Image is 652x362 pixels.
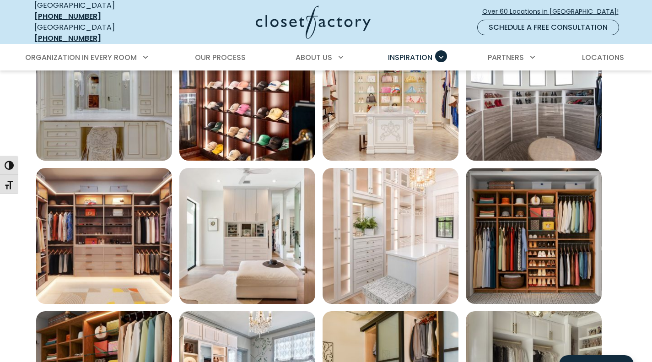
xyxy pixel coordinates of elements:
[179,168,315,304] img: Contemporary wardrobe closet with slab front cabinet doors and drawers. The central built-in unit...
[482,7,626,16] span: Over 60 Locations in [GEOGRAPHIC_DATA]!
[466,168,602,304] a: Open inspiration gallery to preview enlarged image
[482,4,626,20] a: Over 60 Locations in [GEOGRAPHIC_DATA]!
[323,25,458,161] img: Custom walk-in solid wood system with open glass shelving, crown molding, and decorative appliques.
[34,33,101,43] a: [PHONE_NUMBER]
[323,168,458,304] a: Open inspiration gallery to preview enlarged image
[36,25,172,161] a: Open inspiration gallery to preview enlarged image
[323,168,458,304] img: Luxury closet withLED-lit shelving, Raised Panel drawers, a mirrored vanity, and adjustable shoe ...
[34,22,167,44] div: [GEOGRAPHIC_DATA]
[388,52,432,63] span: Inspiration
[25,52,137,63] span: Organization in Every Room
[36,168,172,304] a: Open inspiration gallery to preview enlarged image
[19,45,634,70] nav: Primary Menu
[296,52,332,63] span: About Us
[488,52,524,63] span: Partners
[323,25,458,161] a: Open inspiration gallery to preview enlarged image
[36,25,172,161] img: Full vanity suite built into a dressing room with glass insert cabinet doors and integrated light...
[477,20,619,35] a: Schedule a Free Consultation
[582,52,624,63] span: Locations
[466,25,602,161] a: Open inspiration gallery to preview enlarged image
[256,5,371,39] img: Closet Factory Logo
[34,11,101,22] a: [PHONE_NUMBER]
[466,25,602,161] img: Circular walk-in closet with modern gray drawers lining the curved walls, topped with open shoe s...
[179,25,315,161] a: Open inspiration gallery to preview enlarged image
[179,168,315,304] a: Open inspiration gallery to preview enlarged image
[36,168,172,304] img: Walk-in closet with Slab drawer fronts, LED-lit upper cubbies, double-hang rods, divided shelving...
[195,52,246,63] span: Our Process
[466,168,602,304] img: Reach-in custom closet system Glass shoe shelves, triple-hang wardrobe rods, and overhead cubbies...
[179,25,315,161] img: Sophisticated wardrobe suite with floor-to-ceiling fluted glass doors, wraparound cabinetry, and ...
